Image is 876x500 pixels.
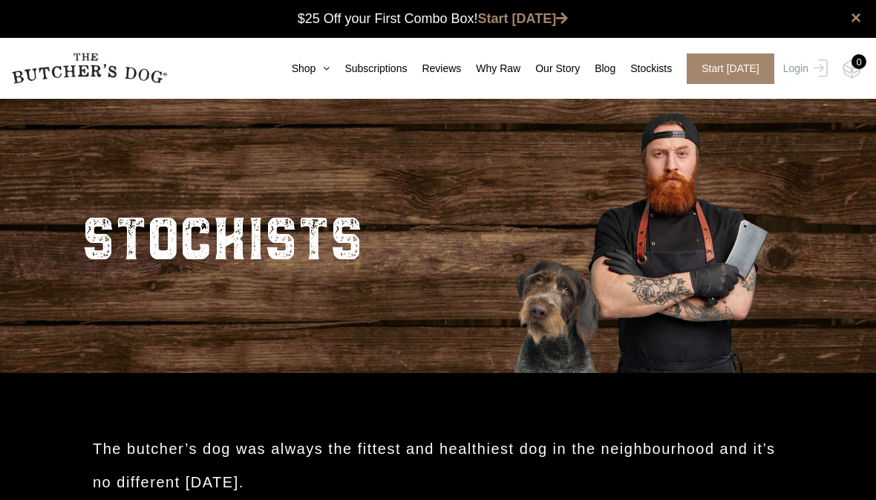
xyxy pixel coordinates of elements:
h2: STOCKISTS [82,187,363,284]
h2: The butcher’s dog was always the fittest and healthiest dog in the neighbourhood and it’s no diff... [93,432,783,499]
div: 0 [852,54,866,69]
img: TBD_Cart-Empty.png [843,59,861,79]
a: Blog [580,61,615,77]
a: Subscriptions [330,61,407,77]
a: close [851,9,861,27]
a: Login [779,53,828,84]
span: Start [DATE] [687,53,774,84]
a: Stockists [615,61,672,77]
img: Butcher_Large_3.png [490,94,787,373]
a: Reviews [407,61,461,77]
a: Our Story [520,61,580,77]
a: Shop [277,61,330,77]
a: Start [DATE] [478,11,569,26]
a: Why Raw [461,61,520,77]
a: Start [DATE] [672,53,779,84]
